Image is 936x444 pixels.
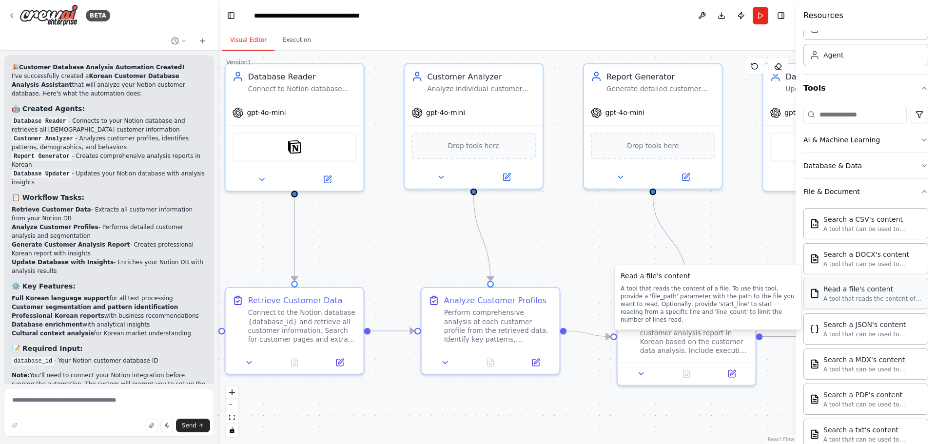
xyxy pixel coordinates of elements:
g: Edge from 6ea5fe8e-4cdc-4d83-9642-579d3a68a9b3 to 9a1f0a66-b3d1-419b-83f6-6401158dd639 [647,195,692,281]
button: Open in side panel [516,356,555,369]
strong: Retrieve Customer Data [12,206,91,213]
img: MDXSearchTool [810,359,819,369]
img: CSVSearchTool [810,219,819,229]
img: TXTSearchTool [810,429,819,439]
img: Logo [19,4,78,26]
div: Update the Notion database with analysis results and insights, ensuring the [DEMOGRAPHIC_DATA] cu... [785,84,894,93]
div: Database & Data [803,161,862,171]
button: Improve this prompt [8,419,21,432]
strong: Cultural context analysis [12,330,94,337]
img: JSONSearchTool [810,324,819,334]
code: Report Generator [12,152,72,161]
div: Report GeneratorGenerate detailed customer analysis reports in Korean, creating comprehensive sum... [583,63,723,190]
div: A tool that reads the content of a file. To use this tool, provide a 'file_path' parameter with t... [621,285,795,324]
li: for all text processing [12,294,206,303]
button: File & Document [803,179,928,204]
button: zoom in [226,386,238,399]
button: No output available [271,356,318,369]
div: Search a PDF's content [823,390,922,400]
div: Database Reader [248,71,357,82]
button: Click to speak your automation idea [160,419,174,432]
p: You'll need to connect your Notion integration before running the automation. The system will pro... [12,371,206,397]
button: Open in side panel [475,171,538,184]
button: Database & Data [803,153,928,178]
g: Edge from 7126b718-f1a9-40c7-a2b0-fbb7050304b3 to 2ec12450-1406-4a94-a0df-1f1386c1814f [468,195,496,281]
strong: Note: [12,372,30,379]
div: Search a txt's content [823,425,922,435]
button: Open in side panel [295,173,359,186]
button: Open in side panel [320,356,359,369]
code: Database Reader [12,117,68,126]
div: A tool that reads the content of a file. To use this tool, provide a 'file_path' parameter with t... [823,295,922,303]
button: Hide left sidebar [224,9,238,22]
strong: 🤖 Created Agents: [12,105,85,113]
li: - Analyzes customer profiles, identifies patterns, demographics, and behaviors [12,134,206,152]
p: I've successfully created a that will analyze your Notion customer database. Here's what the auto... [12,72,206,98]
code: Customer Analyzer [12,135,75,143]
li: - Your Notion customer database ID [12,356,206,365]
span: Drop tools here [448,140,500,152]
strong: 📝 Required Input: [12,345,83,352]
button: Switch to previous chat [167,35,191,47]
div: Database UpdaterUpdate the Notion database with analysis results and insights, ensuring the [DEMO... [762,63,902,192]
strong: Customer Database Analysis Automation Created! [19,64,185,71]
li: - Updates your Notion database with analysis insights [12,169,206,187]
g: Edge from d0c5bdd8-4038-4ddd-b9d2-3bca818f5e34 to 2ec12450-1406-4a94-a0df-1f1386c1814f [370,325,414,336]
img: Notion [288,140,301,154]
strong: Database enrichment [12,321,82,328]
button: Send [176,419,210,432]
div: A tool that can be used to semantic search a query from a CSV's content. [823,225,922,233]
span: Send [182,422,196,429]
span: Drop tools here [627,140,679,152]
div: A tool that can be used to semantic search a query from a txt's content. [823,436,922,444]
li: - Connects to your Notion database and retrieves all [DEMOGRAPHIC_DATA] customer information [12,116,206,134]
div: Version 1 [226,58,252,66]
div: Read a file's content [621,271,795,281]
g: Edge from 8128167d-2e5e-424d-ad4b-70dea10229ca to d0c5bdd8-4038-4ddd-b9d2-3bca818f5e34 [289,197,300,281]
div: Generate Customer Analysis ReportCreate a comprehensive customer analysis report in Korean based ... [617,287,757,386]
div: React Flow controls [226,386,238,437]
button: Hide right sidebar [774,9,788,22]
g: Edge from 9a1f0a66-b3d1-419b-83f6-6401158dd639 to a1dafe24-378a-415b-b88f-17b12c460d3c [762,331,806,342]
div: Agent [823,50,843,60]
div: A tool that can be used to semantic search a query from a DOCX's content. [823,260,922,268]
div: Database Updater [785,71,894,82]
button: Upload files [145,419,158,432]
button: fit view [226,411,238,424]
div: Customer Analyzer [427,71,536,82]
div: Database ReaderConnect to Notion database and retrieve Korean customer information from the {data... [224,63,364,192]
strong: Analyze Customer Profiles [12,224,98,231]
div: Read a file's content [823,284,922,294]
li: - Creates comprehensive analysis reports in Korean [12,152,206,169]
img: DOCXSearchTool [810,254,819,264]
h2: 🎉 [12,63,206,72]
li: - Enriches your Notion DB with analysis results [12,258,206,275]
span: gpt-4o-mini [247,108,286,117]
div: A tool that can be used to semantic search a query from a PDF's content. [823,401,922,408]
h4: Resources [803,10,843,21]
button: Open in side panel [712,367,751,381]
li: - Performs detailed customer analysis and segmentation [12,223,206,240]
div: Connect to the Notion database {database_id} and retrieve all customer information. Search for cu... [248,308,357,344]
span: gpt-4o-mini [605,108,644,117]
div: Report Generator [606,71,715,82]
div: Perform comprehensive analysis of each customer profile from the retrieved data. Identify key pat... [444,308,553,344]
strong: Professional Korean reports [12,312,104,319]
strong: ⚙️ Key Features: [12,282,76,290]
div: Search a CSV's content [823,214,922,224]
div: Analyze Customer Profiles [444,295,546,306]
div: Retrieve Customer Data [248,295,343,306]
li: with analytical insights [12,320,206,329]
div: Analyze individual customer profiles from Korean customer database, identify key patterns, demogr... [427,84,536,93]
li: for Korean market understanding [12,329,206,338]
div: Search a DOCX's content [823,250,922,259]
div: Connect to Notion database and retrieve Korean customer information from the {database_id} databa... [248,84,357,93]
div: Generate detailed customer analysis reports in Korean, creating comprehensive summaries and insig... [606,84,715,93]
a: React Flow attribution [768,437,794,442]
g: Edge from 2ec12450-1406-4a94-a0df-1f1386c1814f to 9a1f0a66-b3d1-419b-83f6-6401158dd639 [566,325,610,342]
img: FileReadTool [810,289,819,298]
nav: breadcrumb [254,11,364,20]
strong: Full Korean language support [12,295,109,302]
span: gpt-4o-mini [784,108,823,117]
img: PDFSearchTool [810,394,819,404]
